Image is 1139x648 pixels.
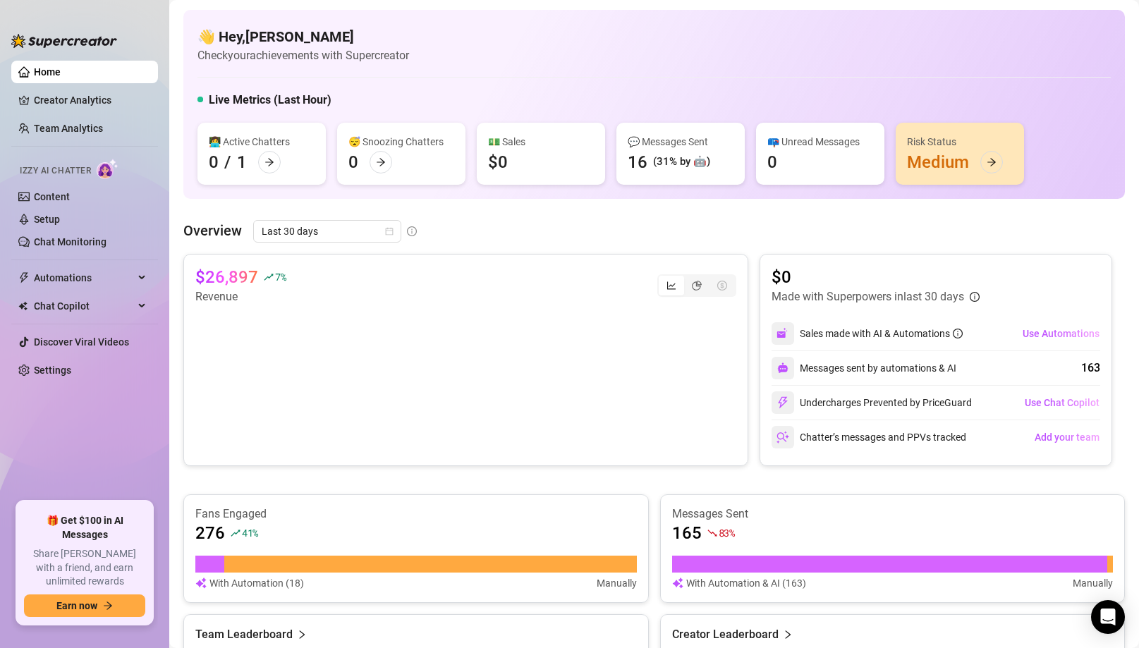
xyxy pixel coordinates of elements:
[772,288,964,305] article: Made with Superpowers in last 30 days
[672,522,702,544] article: 165
[275,270,286,283] span: 7 %
[56,600,97,611] span: Earn now
[776,431,789,444] img: svg%3e
[1022,322,1100,345] button: Use Automations
[195,522,225,544] article: 276
[103,601,113,611] span: arrow-right
[209,151,219,173] div: 0
[24,547,145,589] span: Share [PERSON_NAME] with a friend, and earn unlimited rewards
[1023,328,1100,339] span: Use Automations
[767,151,777,173] div: 0
[197,47,409,64] article: Check your achievements with Supercreator
[628,151,647,173] div: 16
[209,134,315,149] div: 👩‍💻 Active Chatters
[776,396,789,409] img: svg%3e
[772,266,980,288] article: $0
[18,272,30,283] span: thunderbolt
[34,191,70,202] a: Content
[348,134,454,149] div: 😴 Snoozing Chatters
[666,281,676,291] span: line-chart
[237,151,247,173] div: 1
[97,159,118,179] img: AI Chatter
[231,528,240,538] span: rise
[970,292,980,302] span: info-circle
[628,134,733,149] div: 💬 Messages Sent
[195,626,293,643] article: Team Leaderboard
[653,154,710,171] div: (31% by 🤖)
[195,575,207,591] img: svg%3e
[297,626,307,643] span: right
[34,295,134,317] span: Chat Copilot
[197,27,409,47] h4: 👋 Hey, [PERSON_NAME]
[183,220,242,241] article: Overview
[692,281,702,291] span: pie-chart
[719,526,735,539] span: 83 %
[987,157,997,167] span: arrow-right
[488,134,594,149] div: 💵 Sales
[24,514,145,542] span: 🎁 Get $100 in AI Messages
[262,221,393,242] span: Last 30 days
[34,236,106,247] a: Chat Monitoring
[34,336,129,348] a: Discover Viral Videos
[907,134,1013,149] div: Risk Status
[772,426,966,448] div: Chatter’s messages and PPVs tracked
[195,288,286,305] article: Revenue
[34,267,134,289] span: Automations
[20,164,91,178] span: Izzy AI Chatter
[777,362,788,374] img: svg%3e
[1025,397,1100,408] span: Use Chat Copilot
[772,357,956,379] div: Messages sent by automations & AI
[776,327,789,340] img: svg%3e
[18,301,28,311] img: Chat Copilot
[488,151,508,173] div: $0
[195,506,637,522] article: Fans Engaged
[767,134,873,149] div: 📪 Unread Messages
[672,506,1114,522] article: Messages Sent
[376,157,386,167] span: arrow-right
[385,227,394,236] span: calendar
[11,34,117,48] img: logo-BBDzfeDw.svg
[348,151,358,173] div: 0
[597,575,637,591] article: Manually
[783,626,793,643] span: right
[264,157,274,167] span: arrow-right
[407,226,417,236] span: info-circle
[1024,391,1100,414] button: Use Chat Copilot
[1035,432,1100,443] span: Add your team
[34,123,103,134] a: Team Analytics
[686,575,806,591] article: With Automation & AI (163)
[707,528,717,538] span: fall
[195,266,258,288] article: $26,897
[34,365,71,376] a: Settings
[24,594,145,617] button: Earn nowarrow-right
[34,66,61,78] a: Home
[209,92,331,109] h5: Live Metrics (Last Hour)
[209,575,304,591] article: With Automation (18)
[264,272,274,282] span: rise
[34,214,60,225] a: Setup
[34,89,147,111] a: Creator Analytics
[800,326,963,341] div: Sales made with AI & Automations
[657,274,736,297] div: segmented control
[242,526,258,539] span: 41 %
[1073,575,1113,591] article: Manually
[717,281,727,291] span: dollar-circle
[1081,360,1100,377] div: 163
[772,391,972,414] div: Undercharges Prevented by PriceGuard
[953,329,963,338] span: info-circle
[672,626,779,643] article: Creator Leaderboard
[672,575,683,591] img: svg%3e
[1034,426,1100,448] button: Add your team
[1091,600,1125,634] div: Open Intercom Messenger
